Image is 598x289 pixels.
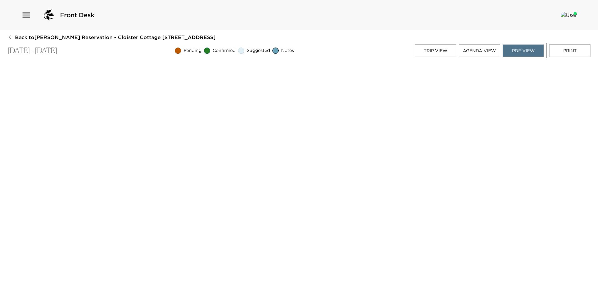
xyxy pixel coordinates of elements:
span: Pending [184,48,201,54]
span: Back to [PERSON_NAME] Reservation - Cloister Cottage [STREET_ADDRESS] [15,34,215,41]
button: PDF View [503,44,544,57]
span: Front Desk [60,11,94,19]
span: Confirmed [213,48,236,54]
button: Trip View [415,44,456,57]
iframe: Trip PDF [8,61,590,283]
button: Agenda View [459,44,500,57]
p: [DATE] - [DATE] [8,46,57,55]
span: Suggested [247,48,270,54]
span: Notes [281,48,294,54]
img: logo [41,8,56,23]
button: Print [549,44,590,57]
button: Back to[PERSON_NAME] Reservation - Cloister Cottage [STREET_ADDRESS] [8,34,215,41]
img: User [561,12,577,18]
